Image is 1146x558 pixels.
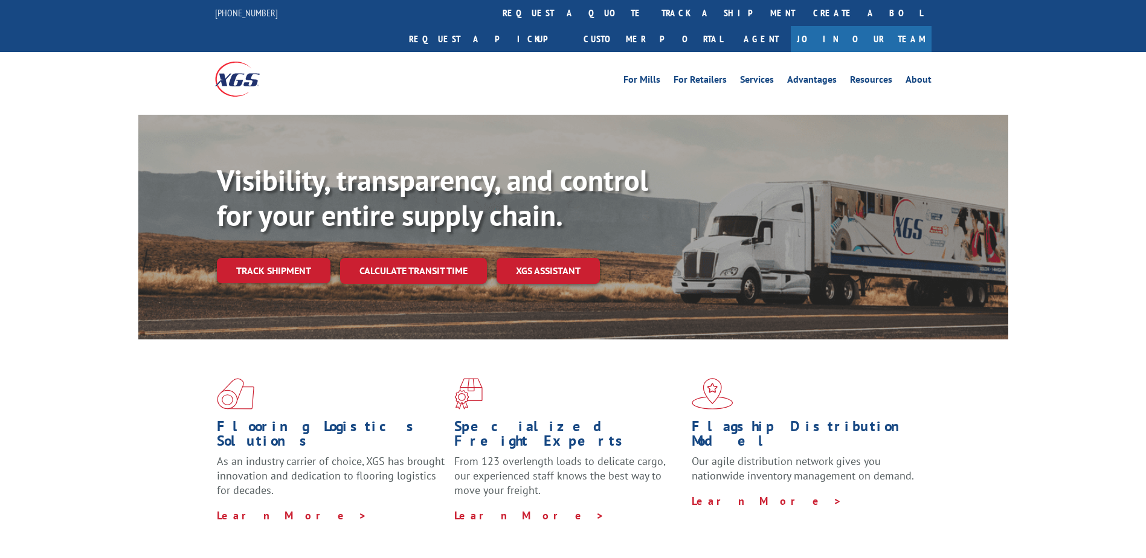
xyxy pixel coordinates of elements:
a: [PHONE_NUMBER] [215,7,278,19]
b: Visibility, transparency, and control for your entire supply chain. [217,161,648,234]
a: Customer Portal [575,26,732,52]
a: For Mills [623,75,660,88]
span: As an industry carrier of choice, XGS has brought innovation and dedication to flooring logistics... [217,454,445,497]
a: Join Our Team [791,26,932,52]
a: Calculate transit time [340,258,487,284]
a: Resources [850,75,892,88]
h1: Flooring Logistics Solutions [217,419,445,454]
img: xgs-icon-focused-on-flooring-red [454,378,483,409]
a: Learn More > [217,508,367,522]
img: xgs-icon-total-supply-chain-intelligence-red [217,378,254,409]
a: Request a pickup [400,26,575,52]
img: xgs-icon-flagship-distribution-model-red [692,378,733,409]
p: From 123 overlength loads to delicate cargo, our experienced staff knows the best way to move you... [454,454,683,508]
a: About [906,75,932,88]
a: Learn More > [454,508,605,522]
h1: Specialized Freight Experts [454,419,683,454]
h1: Flagship Distribution Model [692,419,920,454]
a: Advantages [787,75,837,88]
a: Learn More > [692,494,842,508]
a: Track shipment [217,258,330,283]
span: Our agile distribution network gives you nationwide inventory management on demand. [692,454,914,483]
a: For Retailers [674,75,727,88]
a: XGS ASSISTANT [497,258,600,284]
a: Services [740,75,774,88]
a: Agent [732,26,791,52]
